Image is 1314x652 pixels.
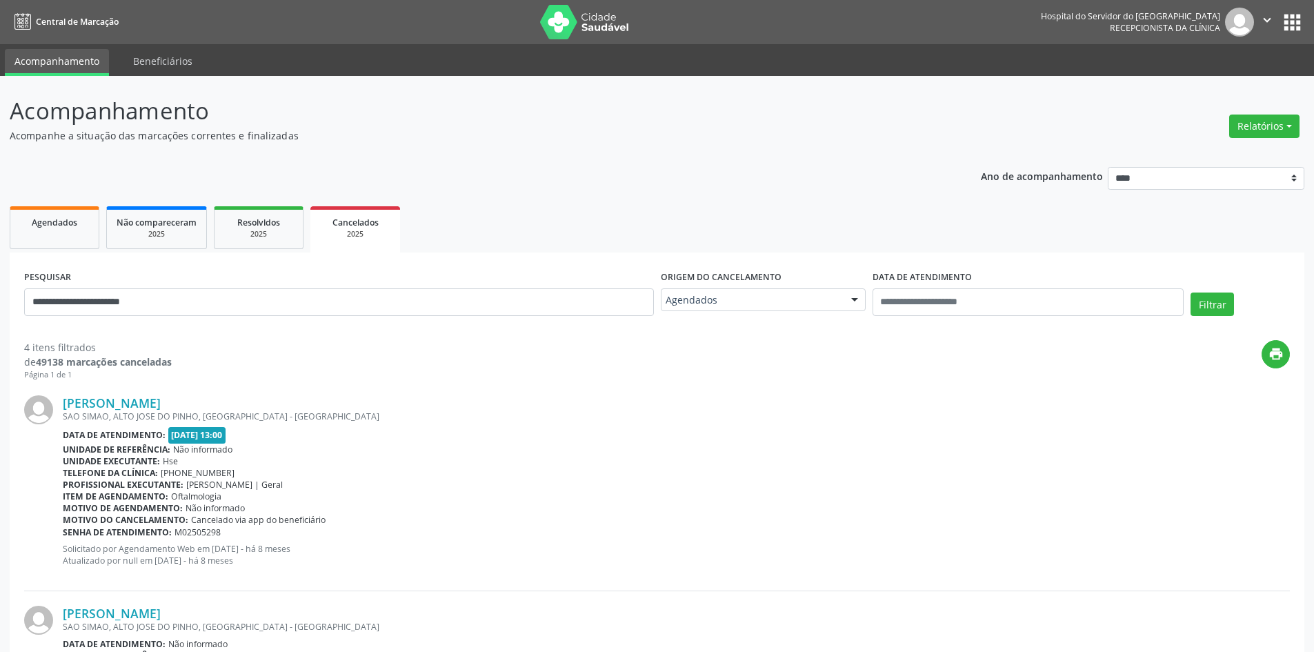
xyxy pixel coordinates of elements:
div: 2025 [320,229,390,239]
b: Item de agendamento: [63,491,168,502]
span: Não informado [168,638,228,650]
span: Recepcionista da clínica [1110,22,1220,34]
span: Resolvidos [237,217,280,228]
span: [DATE] 13:00 [168,427,226,443]
span: Agendados [32,217,77,228]
span: Não informado [173,444,232,455]
span: [PERSON_NAME] | Geral [186,479,283,491]
span: Oftalmologia [171,491,221,502]
a: Central de Marcação [10,10,119,33]
span: Agendados [666,293,837,307]
a: [PERSON_NAME] [63,606,161,621]
i:  [1260,12,1275,28]
p: Acompanhamento [10,94,916,128]
div: Página 1 de 1 [24,369,172,381]
span: M02505298 [175,526,221,538]
button:  [1254,8,1280,37]
div: de [24,355,172,369]
img: img [1225,8,1254,37]
span: Não informado [186,502,245,514]
label: Origem do cancelamento [661,267,782,288]
button: print [1262,340,1290,368]
p: Ano de acompanhamento [981,167,1103,184]
b: Unidade de referência: [63,444,170,455]
button: apps [1280,10,1304,34]
strong: 49138 marcações canceladas [36,355,172,368]
span: Central de Marcação [36,16,119,28]
div: 2025 [224,229,293,239]
span: Cancelados [332,217,379,228]
b: Senha de atendimento: [63,526,172,538]
a: Beneficiários [123,49,202,73]
a: [PERSON_NAME] [63,395,161,411]
span: Hse [163,455,178,467]
label: DATA DE ATENDIMENTO [873,267,972,288]
div: 2025 [117,229,197,239]
b: Profissional executante: [63,479,183,491]
b: Motivo de agendamento: [63,502,183,514]
div: SAO SIMAO, ALTO JOSE DO PINHO, [GEOGRAPHIC_DATA] - [GEOGRAPHIC_DATA] [63,621,1290,633]
b: Telefone da clínica: [63,467,158,479]
b: Data de atendimento: [63,638,166,650]
img: img [24,395,53,424]
div: Hospital do Servidor do [GEOGRAPHIC_DATA] [1041,10,1220,22]
p: Acompanhe a situação das marcações correntes e finalizadas [10,128,916,143]
span: [PHONE_NUMBER] [161,467,235,479]
button: Filtrar [1191,293,1234,316]
button: Relatórios [1229,115,1300,138]
label: PESQUISAR [24,267,71,288]
div: SAO SIMAO, ALTO JOSE DO PINHO, [GEOGRAPHIC_DATA] - [GEOGRAPHIC_DATA] [63,411,1290,422]
b: Unidade executante: [63,455,160,467]
img: img [24,606,53,635]
i: print [1268,346,1284,362]
div: 4 itens filtrados [24,340,172,355]
span: Cancelado via app do beneficiário [191,514,326,526]
b: Motivo do cancelamento: [63,514,188,526]
b: Data de atendimento: [63,429,166,441]
a: Acompanhamento [5,49,109,76]
span: Não compareceram [117,217,197,228]
p: Solicitado por Agendamento Web em [DATE] - há 8 meses Atualizado por null em [DATE] - há 8 meses [63,543,1290,566]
